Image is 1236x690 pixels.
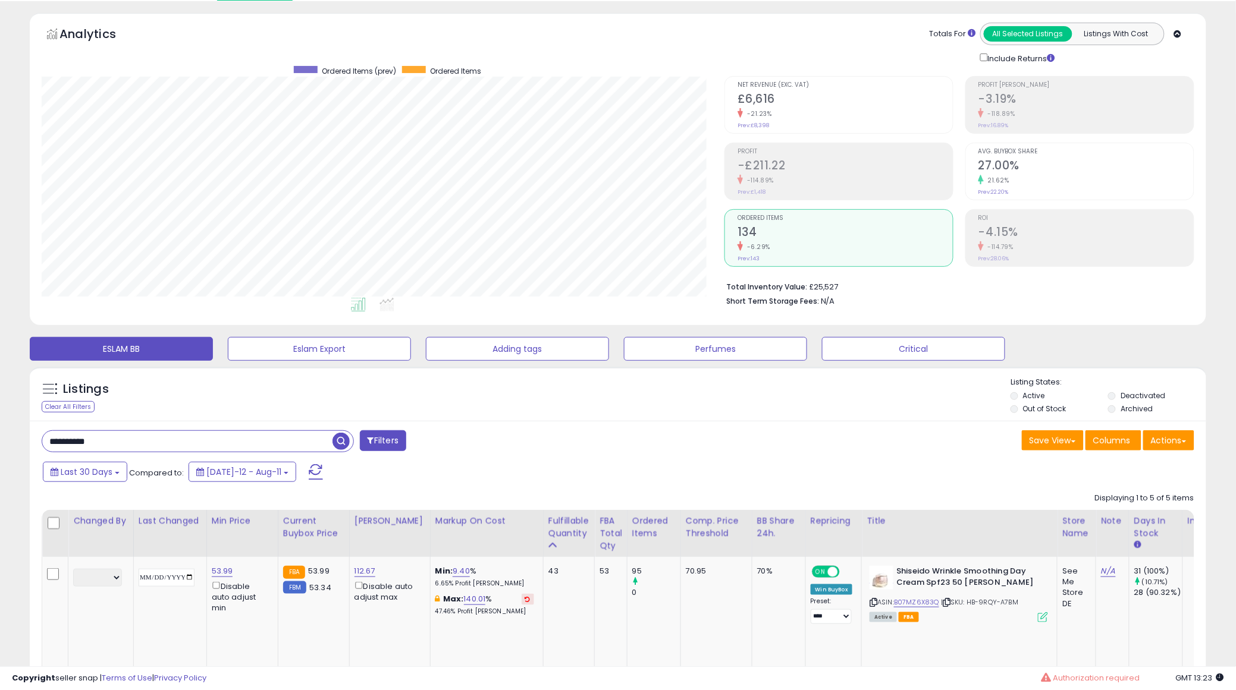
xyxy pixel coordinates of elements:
[1011,377,1206,388] p: Listing States:
[355,565,375,577] a: 112.67
[1142,577,1168,587] small: (10.71%)
[984,176,1009,185] small: 21.62%
[1062,515,1091,540] div: Store Name
[1072,26,1160,42] button: Listings With Cost
[1023,404,1066,414] label: Out of Stock
[1095,493,1194,504] div: Displaying 1 to 5 of 5 items
[1134,587,1182,598] div: 28 (90.32%)
[435,579,534,588] p: 6.65% Profit [PERSON_NAME]
[738,255,760,262] small: Prev: 143
[867,515,1052,527] div: Title
[811,597,853,624] div: Preset:
[73,515,128,527] div: Changed by
[738,122,769,129] small: Prev: £8,398
[68,510,134,557] th: CSV column name: cust_attr_2_Changed by
[322,66,396,76] span: Ordered Items (prev)
[435,565,453,576] b: Min:
[930,29,976,40] div: Totals For
[870,566,893,590] img: 31G++cfF8QL._SL40_.jpg
[726,296,819,306] b: Short Term Storage Fees:
[59,26,139,45] h5: Analytics
[43,462,127,482] button: Last 30 Days
[1134,540,1141,550] small: Days In Stock.
[738,82,953,89] span: Net Revenue (Exc. VAT)
[978,122,1009,129] small: Prev: 16.89%
[738,149,953,155] span: Profit
[743,242,770,251] small: -6.29%
[738,215,953,222] span: Ordered Items
[12,672,55,683] strong: Copyright
[283,581,306,594] small: FBM
[212,565,233,577] a: 53.99
[139,515,202,527] div: Last Changed
[1062,566,1087,609] div: See Me Store DE
[686,566,743,576] div: 70.95
[464,593,486,605] a: 140.01
[738,188,766,196] small: Prev: £1,418
[206,466,281,478] span: [DATE]-12 - Aug-11
[1134,515,1178,540] div: Days In Stock
[212,515,273,527] div: Min Price
[1022,430,1084,450] button: Save View
[870,612,897,622] span: All listings currently available for purchase on Amazon
[838,567,857,577] span: OFF
[430,510,543,557] th: The percentage added to the cost of goods (COGS) that forms the calculator for Min & Max prices.
[738,225,953,241] h2: 134
[435,515,538,527] div: Markup on Cost
[63,381,109,398] h5: Listings
[189,462,296,482] button: [DATE]-12 - Aug-11
[978,255,1009,262] small: Prev: 28.06%
[548,566,585,576] div: 43
[726,282,807,292] b: Total Inventory Value:
[738,92,953,108] h2: £6,616
[978,188,1009,196] small: Prev: 22.20%
[426,337,609,361] button: Adding tags
[600,566,618,576] div: 53
[435,594,534,616] div: %
[435,607,534,616] p: 47.46% Profit [PERSON_NAME]
[726,279,1185,293] li: £25,527
[212,579,269,613] div: Disable auto adjust min
[984,109,1015,118] small: -118.89%
[12,673,206,684] div: seller snap | |
[360,430,406,451] button: Filters
[624,337,807,361] button: Perfumes
[813,567,828,577] span: ON
[443,593,464,604] b: Max:
[283,566,305,579] small: FBA
[899,612,919,622] span: FBA
[1101,515,1124,527] div: Note
[811,515,857,527] div: Repricing
[129,467,184,478] span: Compared to:
[821,295,835,307] span: N/A
[133,510,206,557] th: CSV column name: cust_attr_1_Last Changed
[308,565,330,576] span: 53.99
[978,215,1194,222] span: ROI
[632,515,676,540] div: Ordered Items
[978,82,1194,89] span: Profit [PERSON_NAME]
[1121,404,1153,414] label: Archived
[283,515,344,540] div: Current Buybox Price
[355,579,421,603] div: Disable auto adjust max
[870,566,1048,621] div: ASIN:
[738,159,953,175] h2: -£211.22
[102,672,152,683] a: Terms of Use
[757,566,796,576] div: 70%
[309,582,331,593] span: 53.34
[430,66,481,76] span: Ordered Items
[978,225,1194,241] h2: -4.15%
[228,337,411,361] button: Eslam Export
[435,566,534,588] div: %
[632,587,680,598] div: 0
[971,51,1069,64] div: Include Returns
[355,515,425,527] div: [PERSON_NAME]
[600,515,622,552] div: FBA Total Qty
[1023,390,1045,401] label: Active
[743,176,774,185] small: -114.89%
[822,337,1005,361] button: Critical
[1176,672,1224,683] span: 2025-09-11 13:23 GMT
[1143,430,1194,450] button: Actions
[978,149,1194,155] span: Avg. Buybox Share
[811,584,853,595] div: Win BuyBox
[743,109,772,118] small: -21.23%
